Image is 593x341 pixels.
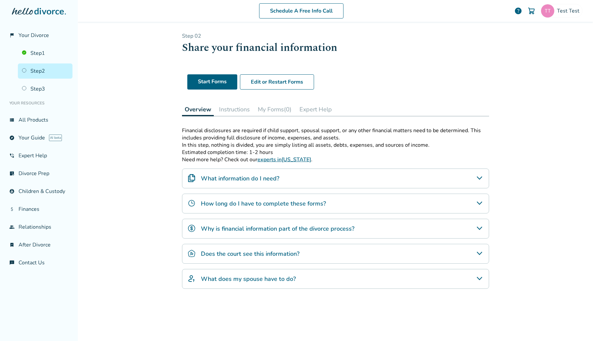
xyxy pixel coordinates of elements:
span: list_alt_check [9,171,15,176]
span: Your Divorce [19,32,49,39]
div: What information do I need? [182,169,489,188]
a: groupRelationships [5,219,72,235]
a: view_listAll Products [5,112,72,128]
div: How long do I have to complete these forms? [182,194,489,213]
a: exploreYour GuideAI beta [5,130,72,145]
button: Overview [182,103,214,116]
p: Financial disclosures are required if child support, spousal support, or any other financial matt... [182,127,489,141]
a: account_childChildren & Custody [5,184,72,199]
img: Cart [527,7,535,15]
a: flag_2Your Divorce [5,28,72,43]
img: What does my spouse have to do? [188,275,196,283]
h4: What does my spouse have to do? [201,275,296,283]
div: Why is financial information part of the divorce process? [182,219,489,239]
h4: Why is financial information part of the divorce process? [201,224,354,233]
span: Test Test [557,7,582,15]
img: sephiroth.jedidiah@freedrops.org [541,4,554,18]
span: chat_info [9,260,15,265]
a: Start Forms [187,74,237,90]
button: Edit or Restart Forms [240,74,314,90]
a: list_alt_checkDivorce Prep [5,166,72,181]
a: attach_moneyFinances [5,202,72,217]
a: experts in[US_STATE] [257,156,311,163]
p: Step 0 2 [182,32,489,40]
span: phone_in_talk [9,153,15,158]
button: Instructions [216,103,252,116]
button: My Forms(0) [255,103,294,116]
a: bookmark_checkAfter Divorce [5,237,72,252]
img: What information do I need? [188,174,196,182]
a: Step2 [18,63,72,79]
iframe: Chat Widget [560,309,593,341]
a: help [514,7,522,15]
span: explore [9,135,15,140]
a: Step1 [18,46,72,61]
a: phone_in_talkExpert Help [5,148,72,163]
span: AI beta [49,134,62,141]
span: group [9,224,15,230]
p: Need more help? Check out our . [182,156,489,163]
p: In this step, nothing is divided, you are simply listing all assets, debts, expenses, and sources... [182,141,489,149]
img: How long do I have to complete these forms? [188,199,196,207]
span: flag_2 [9,33,15,38]
button: Expert Help [297,103,335,116]
h4: How long do I have to complete these forms? [201,199,326,208]
span: attach_money [9,207,15,212]
h4: Does the court see this information? [201,249,299,258]
a: Step3 [18,81,72,96]
p: Estimated completion time: 1-2 hours [182,149,489,156]
span: view_list [9,117,15,123]
a: Schedule A Free Info Call [259,3,343,19]
img: Does the court see this information? [188,249,196,257]
span: account_child [9,189,15,194]
h1: Share your financial information [182,40,489,56]
div: What does my spouse have to do? [182,269,489,289]
img: Why is financial information part of the divorce process? [188,224,196,232]
span: bookmark_check [9,242,15,247]
div: Does the court see this information? [182,244,489,264]
li: Your Resources [5,96,72,110]
a: chat_infoContact Us [5,255,72,270]
h4: What information do I need? [201,174,279,183]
